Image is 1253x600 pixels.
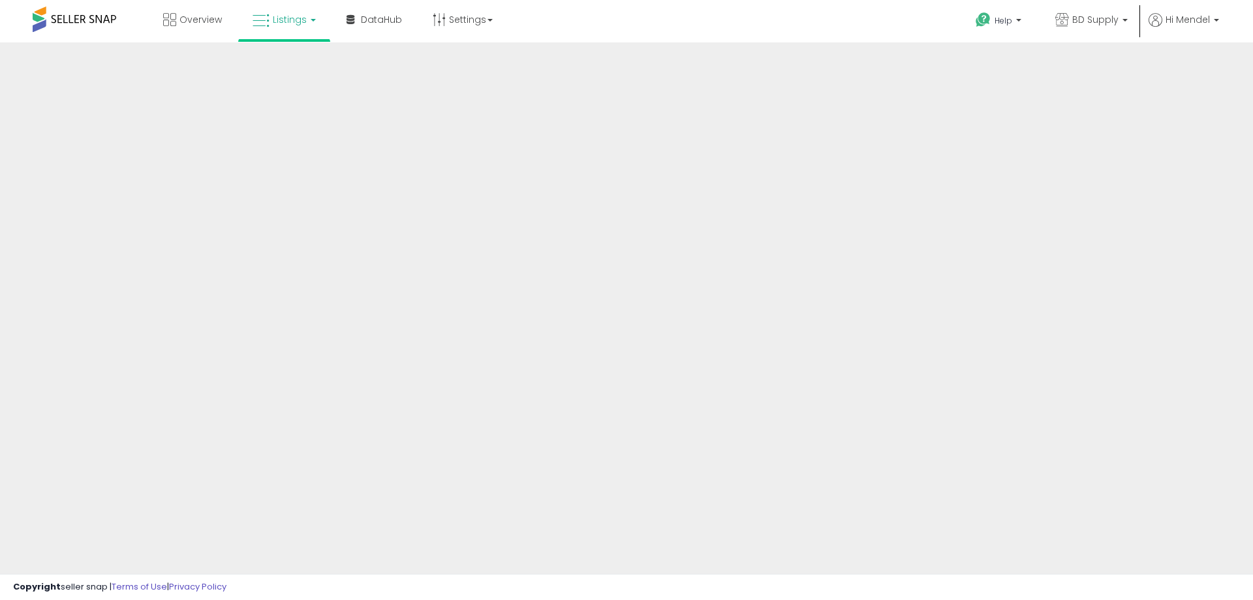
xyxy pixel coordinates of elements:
a: Terms of Use [112,580,167,593]
a: Privacy Policy [169,580,226,593]
i: Get Help [975,12,991,28]
span: DataHub [361,13,402,26]
span: Listings [273,13,307,26]
strong: Copyright [13,580,61,593]
a: Help [965,2,1034,42]
span: BD Supply [1072,13,1119,26]
span: Overview [179,13,222,26]
div: seller snap | | [13,581,226,593]
a: Hi Mendel [1149,13,1219,42]
span: Help [995,15,1012,26]
span: Hi Mendel [1166,13,1210,26]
